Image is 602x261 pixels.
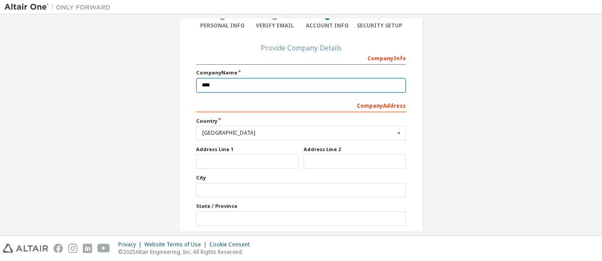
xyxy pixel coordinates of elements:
img: youtube.svg [97,244,110,253]
label: Company Name [196,69,406,76]
label: Country [196,117,406,125]
div: Verify Email [249,22,301,29]
img: facebook.svg [54,244,63,253]
div: Cookie Consent [209,241,255,248]
div: Provide Company Details [196,45,406,51]
div: Website Terms of Use [144,241,209,248]
label: Address Line 1 [196,146,298,153]
p: © 2025 Altair Engineering, Inc. All Rights Reserved. [118,248,255,256]
label: City [196,174,406,181]
div: Company Info [196,51,406,65]
label: State / Province [196,203,406,210]
div: Account Info [301,22,354,29]
div: Privacy [118,241,144,248]
div: Personal Info [196,22,249,29]
img: Altair One [4,3,115,12]
label: Address Line 2 [304,146,406,153]
img: altair_logo.svg [3,244,48,253]
div: [GEOGRAPHIC_DATA] [202,130,395,136]
img: linkedin.svg [83,244,92,253]
img: instagram.svg [68,244,77,253]
div: Security Setup [354,22,406,29]
div: Company Address [196,98,406,112]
